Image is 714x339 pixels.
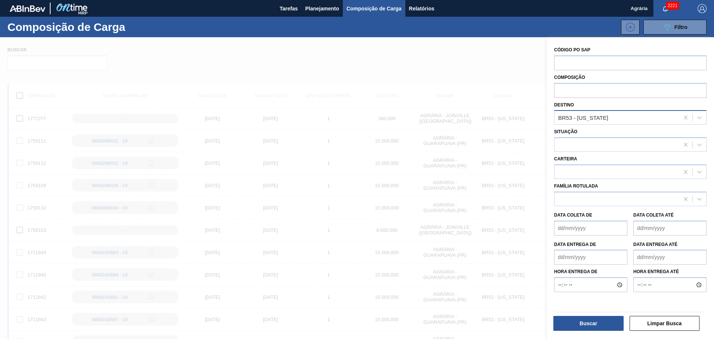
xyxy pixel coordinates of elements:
[554,250,627,265] input: dd/mm/yyyy
[554,156,577,161] label: Carteira
[554,75,585,80] label: Composição
[554,183,598,189] label: Família Rotulada
[633,212,673,218] label: Data coleta até
[554,102,574,108] label: Destino
[554,242,596,247] label: Data entrega de
[633,221,707,236] input: dd/mm/yyyy
[305,4,339,13] span: Planejamento
[633,250,707,265] input: dd/mm/yyyy
[617,20,640,35] div: Nova Composição
[553,316,624,331] button: Buscar
[633,242,678,247] label: Data entrega até
[675,24,688,30] span: Filtro
[643,20,707,35] button: Filtro
[280,4,298,13] span: Tarefas
[698,4,707,13] img: Logout
[666,1,679,10] span: 2221
[554,47,590,52] label: Código PO SAP
[347,4,402,13] span: Composição de Carga
[554,212,592,218] label: Data coleta de
[554,266,627,277] label: Hora entrega de
[653,3,677,14] button: Notificações
[630,316,700,331] button: Limpar Busca
[7,23,130,31] h1: Composição de Carga
[554,221,627,236] input: dd/mm/yyyy
[554,129,578,134] label: Situação
[558,115,608,121] div: BR53 - [US_STATE]
[633,266,707,277] label: Hora entrega até
[409,4,434,13] span: Relatórios
[10,5,45,12] img: TNhmsLtSVTkK8tSr43FrP2fwEKptu5GPRR3wAAAABJRU5ErkJggg==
